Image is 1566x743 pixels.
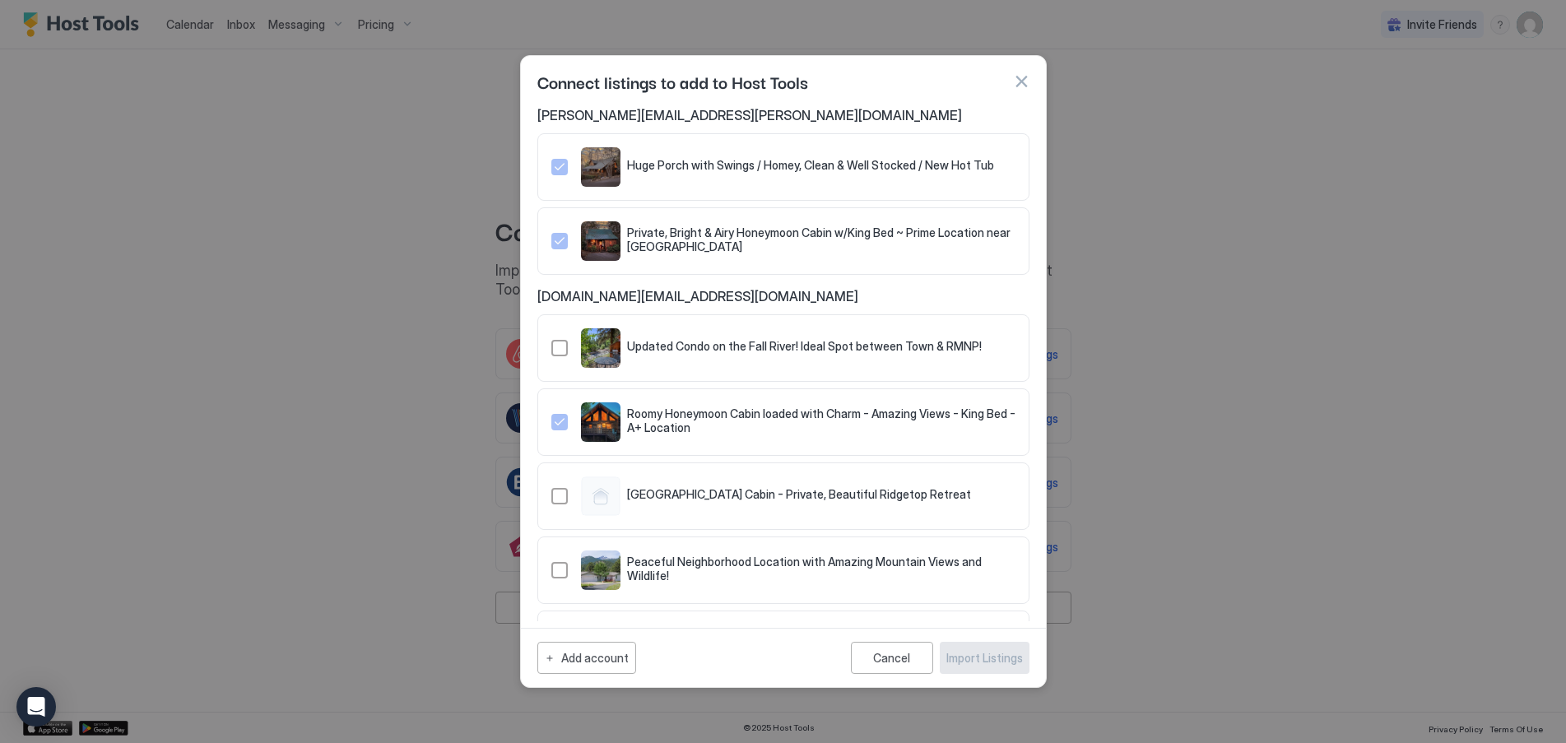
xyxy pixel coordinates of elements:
[537,107,1029,123] span: [PERSON_NAME][EMAIL_ADDRESS][PERSON_NAME][DOMAIN_NAME]
[627,158,994,173] span: Huge Porch with Swings / Homey, Clean & Well Stocked / New Hot Tub
[551,550,1015,590] div: 321.1538894.2098593
[537,642,636,674] button: Add account
[551,402,1015,442] div: 321.3915464.4489609
[537,288,1029,304] span: [DOMAIN_NAME][EMAIL_ADDRESS][DOMAIN_NAME]
[940,642,1029,674] button: Import Listings
[581,402,620,442] div: listing image
[16,687,56,727] div: Open Intercom Messenger
[581,550,620,590] div: listing image
[551,147,1015,187] div: 321.4464708.5038876
[627,487,971,502] span: [GEOGRAPHIC_DATA] Cabin - Private, Beautiful Ridgetop Retreat
[551,221,1015,261] div: 321.4512571.5086739
[627,406,1015,435] span: Roomy Honeymoon Cabin loaded with Charm - Amazing Views - King Bed - A+ Location
[627,555,1015,583] span: Peaceful Neighborhood Location with Amazing Mountain Views and Wildlife!
[551,328,1015,368] div: 321.1898426.2460939
[946,649,1023,666] div: Import Listings
[627,339,982,354] span: Updated Condo on the Fall River! Ideal Spot between Town & RMNP!
[581,328,620,368] div: listing image
[537,69,808,94] span: Connect listings to add to Host Tools
[581,147,620,187] div: listing image
[581,221,620,261] div: listing image
[561,649,629,666] div: Add account
[851,642,933,674] button: Cancel
[873,651,910,665] div: Cancel
[551,476,1015,516] div: 321.1576067.2137280
[627,225,1015,254] span: Private, Bright & Airy Honeymoon Cabin w/King Bed ~ Prime Location near [GEOGRAPHIC_DATA]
